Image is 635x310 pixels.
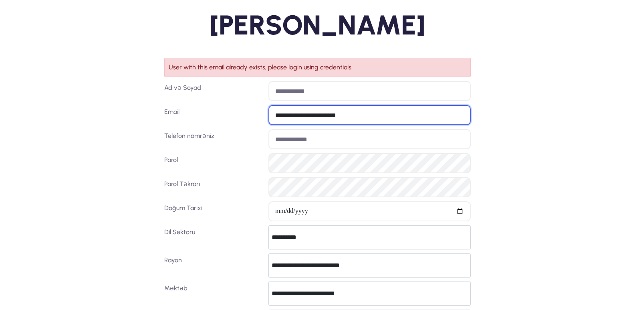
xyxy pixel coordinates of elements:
label: Parol Təkrarı [161,177,266,197]
label: Email [161,105,266,125]
div: User with this email already exists, please login using credentials [164,58,471,77]
label: Telefon nömrəniz [161,129,266,149]
label: Ad və Soyad [161,81,266,101]
label: Doğum Tarixi [161,201,266,221]
label: Rayon [161,253,266,278]
h2: [PERSON_NAME] [86,8,549,42]
label: Parol [161,153,266,173]
label: Dil Sektoru [161,225,266,249]
label: Məktəb [161,282,266,306]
